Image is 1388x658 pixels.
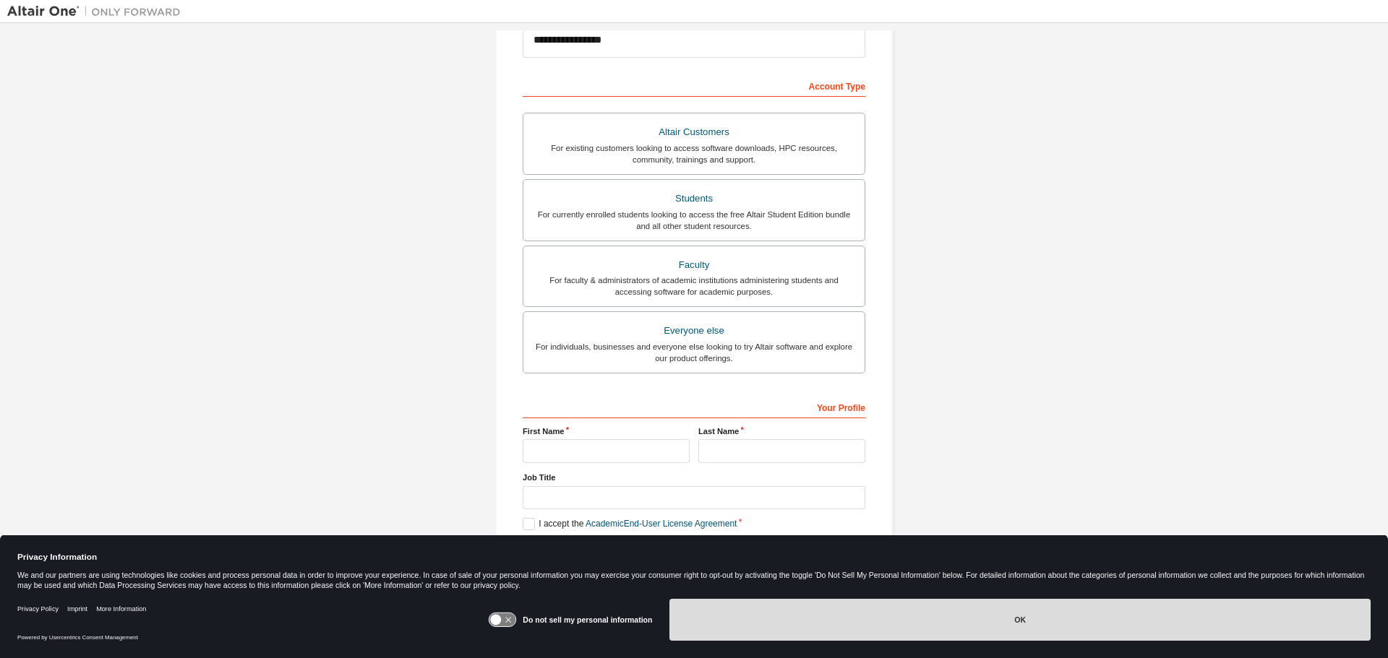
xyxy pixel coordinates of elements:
[523,472,865,483] label: Job Title
[532,142,856,165] div: For existing customers looking to access software downloads, HPC resources, community, trainings ...
[532,209,856,232] div: For currently enrolled students looking to access the free Altair Student Edition bundle and all ...
[7,4,188,19] img: Altair One
[532,321,856,341] div: Everyone else
[532,122,856,142] div: Altair Customers
[523,518,737,530] label: I accept the
[532,341,856,364] div: For individuals, businesses and everyone else looking to try Altair software and explore our prod...
[586,519,737,529] a: Academic End-User License Agreement
[532,189,856,209] div: Students
[523,74,865,97] div: Account Type
[532,274,856,298] div: For faculty & administrators of academic institutions administering students and accessing softwa...
[523,425,690,437] label: First Name
[532,255,856,275] div: Faculty
[698,425,865,437] label: Last Name
[523,395,865,418] div: Your Profile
